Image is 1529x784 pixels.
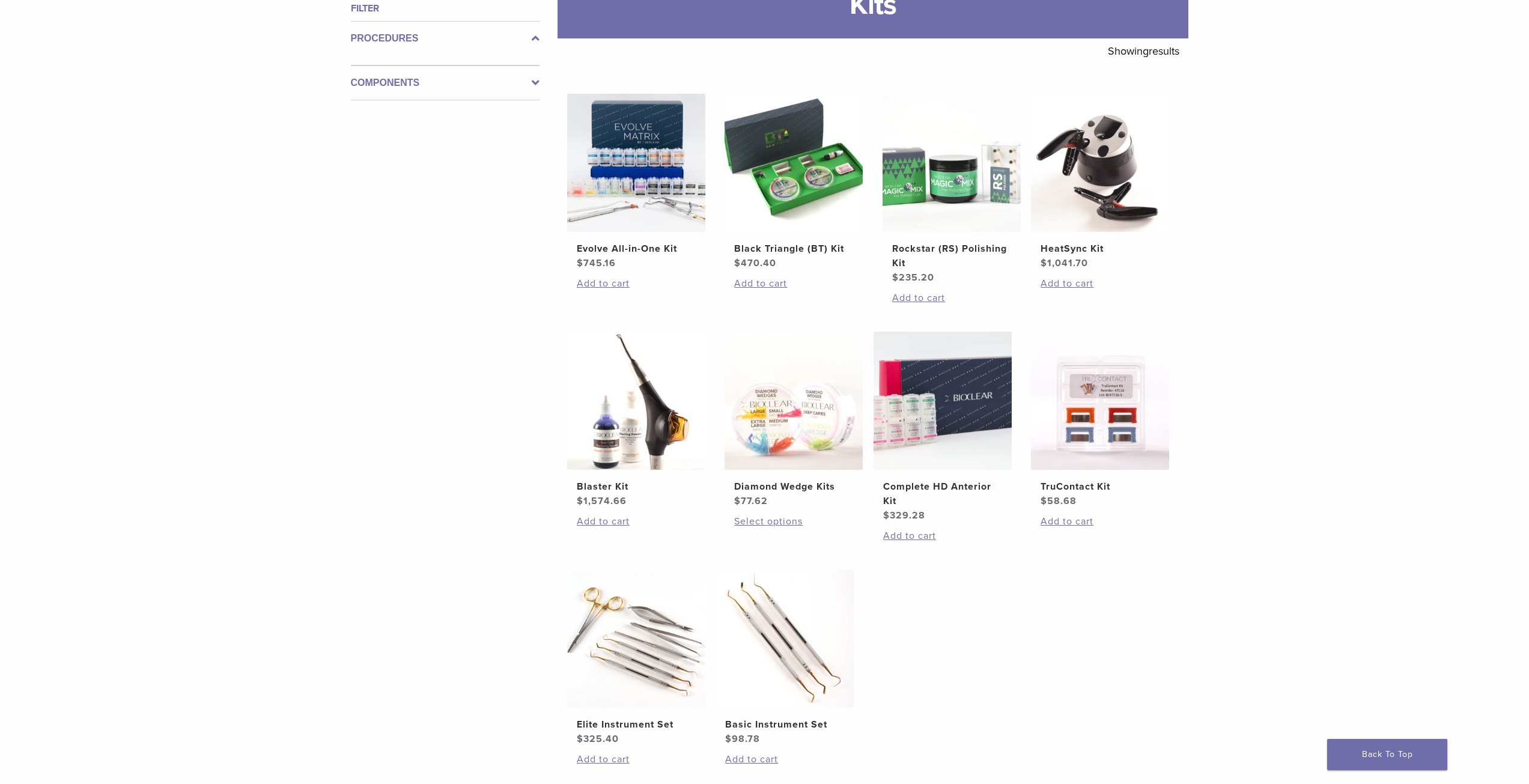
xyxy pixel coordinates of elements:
img: Blaster Kit [567,332,705,470]
h2: Complete HD Anterior Kit [883,479,1002,508]
a: Add to cart: “Black Triangle (BT) Kit” [734,276,853,291]
img: Basic Instrument Set [716,570,854,708]
a: Add to cart: “Elite Instrument Set” [577,752,696,767]
a: Add to cart: “Complete HD Anterior Kit” [883,529,1002,543]
a: Add to cart: “HeatSync Kit” [1041,276,1160,291]
label: Components [351,76,540,90]
img: Evolve All-in-One Kit [567,94,705,232]
span: $ [1041,257,1047,269]
span: $ [725,733,732,745]
h4: Filter [351,1,540,16]
img: TruContact Kit [1031,332,1169,470]
h2: Black Triangle (BT) Kit [734,242,853,256]
h2: Elite Instrument Set [577,717,696,732]
bdi: 235.20 [892,272,934,284]
a: HeatSync KitHeatSync Kit $1,041.70 [1030,94,1170,270]
a: Rockstar (RS) Polishing KitRockstar (RS) Polishing Kit $235.20 [882,94,1022,285]
a: Basic Instrument SetBasic Instrument Set $98.78 [715,570,855,746]
img: Elite Instrument Set [567,570,705,708]
bdi: 470.40 [734,257,776,269]
a: Elite Instrument SetElite Instrument Set $325.40 [567,570,707,746]
h2: Diamond Wedge Kits [734,479,853,494]
a: Back To Top [1327,739,1447,770]
a: TruContact KitTruContact Kit $58.68 [1030,332,1170,508]
span: $ [577,733,583,745]
span: $ [577,257,583,269]
span: $ [577,495,583,507]
a: Evolve All-in-One KitEvolve All-in-One Kit $745.16 [567,94,707,270]
bdi: 325.40 [577,733,619,745]
bdi: 98.78 [725,733,760,745]
span: $ [734,495,741,507]
img: HeatSync Kit [1031,94,1169,232]
bdi: 1,574.66 [577,495,627,507]
span: $ [892,272,899,284]
a: Select options for “Diamond Wedge Kits” [734,514,853,529]
a: Complete HD Anterior KitComplete HD Anterior Kit $329.28 [873,332,1013,523]
h2: Basic Instrument Set [725,717,844,732]
a: Diamond Wedge KitsDiamond Wedge Kits $77.62 [724,332,864,508]
h2: Rockstar (RS) Polishing Kit [892,242,1011,270]
p: Showing results [1108,38,1179,64]
a: Add to cart: “TruContact Kit” [1041,514,1160,529]
bdi: 58.68 [1041,495,1077,507]
h2: Evolve All-in-One Kit [577,242,696,256]
img: Rockstar (RS) Polishing Kit [883,94,1021,232]
span: $ [1041,495,1047,507]
a: Blaster KitBlaster Kit $1,574.66 [567,332,707,508]
bdi: 1,041.70 [1041,257,1088,269]
a: Black Triangle (BT) KitBlack Triangle (BT) Kit $470.40 [724,94,864,270]
h2: TruContact Kit [1041,479,1160,494]
img: Complete HD Anterior Kit [874,332,1012,470]
a: Add to cart: “Rockstar (RS) Polishing Kit” [892,291,1011,305]
h2: HeatSync Kit [1041,242,1160,256]
img: Diamond Wedge Kits [725,332,863,470]
a: Add to cart: “Basic Instrument Set” [725,752,844,767]
span: $ [883,509,890,521]
span: $ [734,257,741,269]
bdi: 77.62 [734,495,768,507]
img: Black Triangle (BT) Kit [725,94,863,232]
label: Procedures [351,31,540,46]
h2: Blaster Kit [577,479,696,494]
bdi: 329.28 [883,509,925,521]
a: Add to cart: “Evolve All-in-One Kit” [577,276,696,291]
bdi: 745.16 [577,257,616,269]
a: Add to cart: “Blaster Kit” [577,514,696,529]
